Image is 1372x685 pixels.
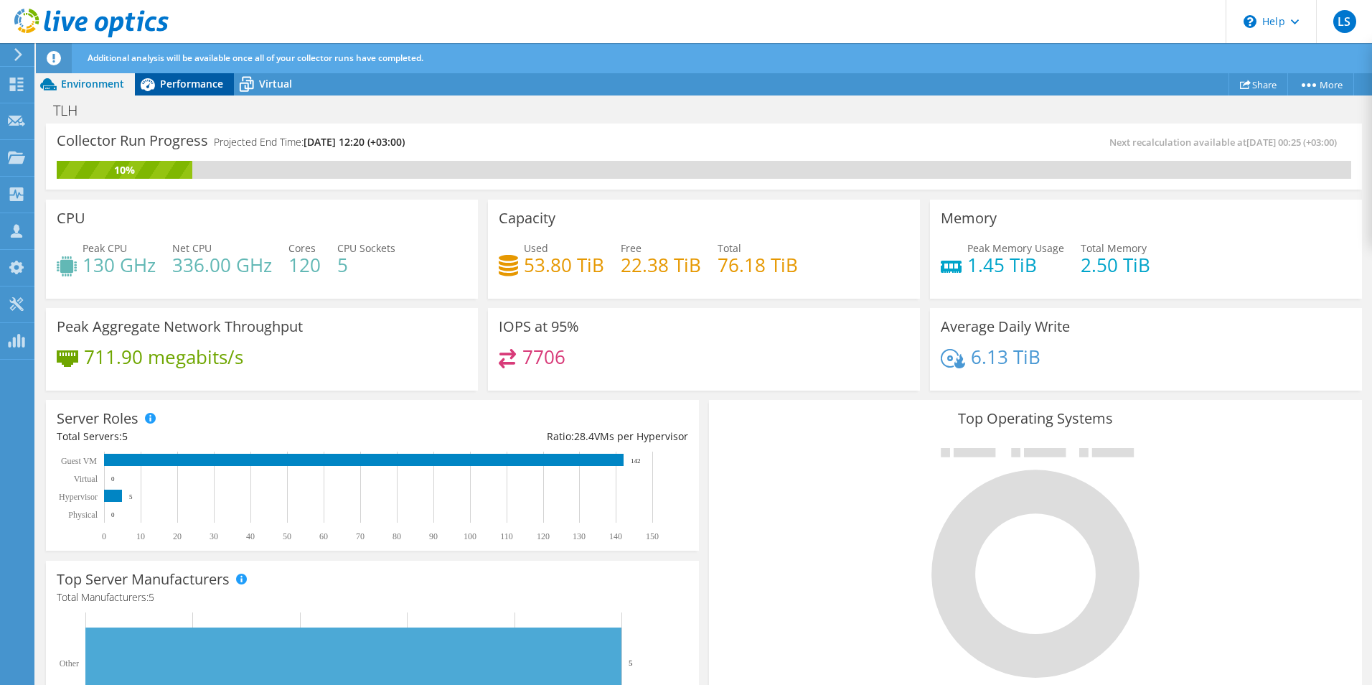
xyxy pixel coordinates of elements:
h3: IOPS at 95% [499,319,579,335]
text: 80 [393,531,401,541]
text: 0 [102,531,106,541]
div: 10% [57,162,192,178]
text: 50 [283,531,291,541]
h4: 5 [337,257,395,273]
h4: 1.45 TiB [967,257,1064,273]
text: 140 [609,531,622,541]
span: Performance [160,77,223,90]
span: Free [621,241,642,255]
text: 120 [537,531,550,541]
span: 5 [149,590,154,604]
div: Total Servers: [57,429,372,444]
h3: Top Server Manufacturers [57,572,230,587]
span: Additional analysis will be available once all of your collector runs have completed. [88,52,423,64]
h4: Total Manufacturers: [57,590,688,605]
text: 40 [246,531,255,541]
text: 130 [573,531,586,541]
text: 30 [210,531,218,541]
h4: 336.00 GHz [172,257,272,273]
span: 28.4 [574,429,594,443]
text: Virtual [74,474,98,484]
span: Virtual [259,77,292,90]
text: 0 [111,475,115,483]
div: Ratio: VMs per Hypervisor [372,429,688,444]
span: Cores [288,241,316,255]
span: Next recalculation available at [1109,136,1344,149]
span: Used [524,241,548,255]
a: Share [1228,73,1288,95]
text: 150 [646,531,659,541]
span: [DATE] 00:25 (+03:00) [1246,136,1337,149]
text: Physical [68,510,98,520]
span: Environment [61,77,124,90]
text: Hypervisor [59,492,98,502]
span: 5 [122,429,128,443]
span: Net CPU [172,241,212,255]
text: 90 [429,531,438,541]
span: Peak Memory Usage [967,241,1064,255]
span: Total [718,241,741,255]
h1: TLH [47,103,100,118]
span: Peak CPU [83,241,127,255]
text: 60 [319,531,328,541]
span: [DATE] 12:20 (+03:00) [304,135,405,149]
svg: \n [1244,15,1256,28]
text: 100 [464,531,476,541]
span: Total Memory [1081,241,1147,255]
text: 142 [631,457,641,465]
text: Other [60,658,79,668]
h4: 2.50 TiB [1081,257,1150,273]
text: 70 [356,531,365,541]
h3: Peak Aggregate Network Throughput [57,319,303,335]
h4: 711.90 megabits/s [84,349,243,365]
h4: 53.80 TiB [524,257,604,273]
span: CPU Sockets [337,241,395,255]
span: LS [1333,10,1356,33]
h3: Memory [941,210,997,226]
text: 5 [629,658,633,667]
text: 20 [173,531,182,541]
h3: Top Operating Systems [720,411,1351,427]
text: Guest VM [61,456,97,466]
h4: 76.18 TiB [718,257,798,273]
h3: CPU [57,210,85,226]
h4: 130 GHz [83,257,156,273]
text: 5 [129,493,133,500]
text: 110 [500,531,513,541]
h4: 120 [288,257,321,273]
a: More [1287,73,1354,95]
text: 0 [111,511,115,518]
h4: 7706 [522,349,565,365]
h4: 22.38 TiB [621,257,701,273]
h3: Capacity [499,210,555,226]
h3: Server Roles [57,411,138,427]
h3: Average Daily Write [941,319,1070,335]
h4: 6.13 TiB [971,349,1040,365]
text: 10 [136,531,145,541]
h4: Projected End Time: [214,134,405,150]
